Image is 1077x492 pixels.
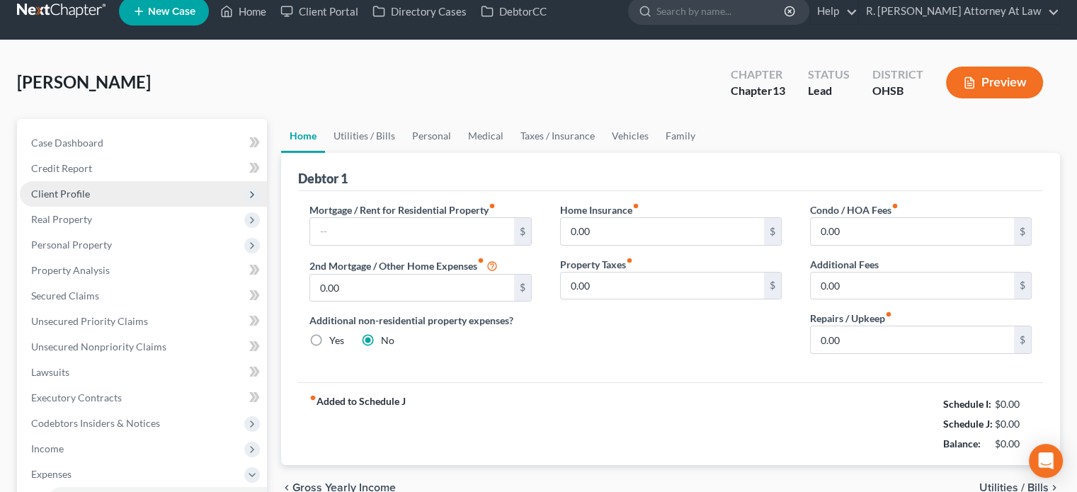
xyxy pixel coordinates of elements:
label: Repairs / Upkeep [810,311,892,326]
a: Taxes / Insurance [512,119,603,153]
a: Family [657,119,704,153]
strong: Added to Schedule J [309,394,406,454]
a: Property Analysis [20,258,267,283]
label: Property Taxes [560,257,633,272]
span: Lawsuits [31,366,69,378]
i: fiber_manual_record [885,311,892,318]
span: Secured Claims [31,290,99,302]
i: fiber_manual_record [632,202,639,210]
div: $ [514,275,531,302]
input: -- [811,326,1014,353]
div: $0.00 [995,437,1032,451]
input: -- [561,273,764,299]
a: Executory Contracts [20,385,267,411]
span: Executory Contracts [31,391,122,404]
span: [PERSON_NAME] [17,71,151,92]
span: Codebtors Insiders & Notices [31,417,160,429]
div: $ [514,218,531,245]
div: Chapter [731,83,785,99]
div: $0.00 [995,397,1032,411]
a: Case Dashboard [20,130,267,156]
label: No [381,333,394,348]
div: $ [764,273,781,299]
span: 13 [773,84,785,97]
div: Chapter [731,67,785,83]
span: Credit Report [31,162,92,174]
input: -- [310,218,513,245]
a: Lawsuits [20,360,267,385]
i: fiber_manual_record [891,202,899,210]
i: fiber_manual_record [477,257,484,264]
a: Unsecured Nonpriority Claims [20,334,267,360]
span: Real Property [31,213,92,225]
strong: Schedule J: [943,418,993,430]
span: Property Analysis [31,264,110,276]
label: Condo / HOA Fees [810,202,899,217]
span: Income [31,442,64,454]
div: Debtor 1 [298,170,348,187]
div: $ [1014,218,1031,245]
span: Expenses [31,468,72,480]
span: Unsecured Nonpriority Claims [31,341,166,353]
div: $ [1014,273,1031,299]
a: Unsecured Priority Claims [20,309,267,334]
strong: Balance: [943,437,981,450]
i: fiber_manual_record [309,394,317,401]
div: Status [808,67,850,83]
strong: Schedule I: [943,398,991,410]
a: Utilities / Bills [325,119,404,153]
input: -- [811,273,1014,299]
label: Mortgage / Rent for Residential Property [309,202,496,217]
a: Medical [460,119,512,153]
div: $0.00 [995,417,1032,431]
div: $ [764,218,781,245]
div: OHSB [872,83,923,99]
input: -- [811,218,1014,245]
span: New Case [148,6,195,17]
label: Home Insurance [560,202,639,217]
label: 2nd Mortgage / Other Home Expenses [309,257,498,274]
label: Additional non-residential property expenses? [309,313,531,328]
div: $ [1014,326,1031,353]
a: Credit Report [20,156,267,181]
a: Personal [404,119,460,153]
input: -- [561,218,764,245]
div: District [872,67,923,83]
i: fiber_manual_record [489,202,496,210]
span: Unsecured Priority Claims [31,315,148,327]
span: Case Dashboard [31,137,103,149]
a: Home [281,119,325,153]
button: Preview [946,67,1043,98]
div: Open Intercom Messenger [1029,444,1063,478]
a: Vehicles [603,119,657,153]
i: fiber_manual_record [626,257,633,264]
label: Yes [329,333,344,348]
div: Lead [808,83,850,99]
span: Personal Property [31,239,112,251]
label: Additional Fees [810,257,879,272]
a: Secured Claims [20,283,267,309]
input: -- [310,275,513,302]
span: Client Profile [31,188,90,200]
